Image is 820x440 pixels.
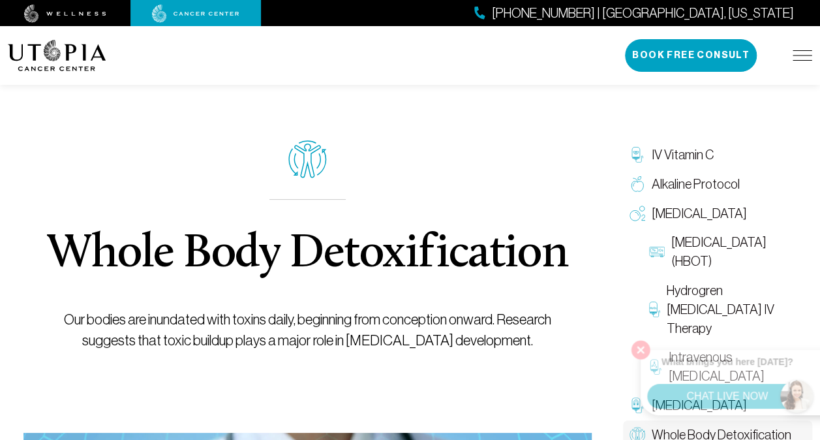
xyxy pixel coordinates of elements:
a: [MEDICAL_DATA] [623,199,812,228]
span: Intravenous [MEDICAL_DATA] [669,348,806,386]
a: Alkaline Protocol [623,170,812,199]
span: IV Vitamin C [652,146,714,165]
span: Hydrogren [MEDICAL_DATA] IV Therapy [667,281,806,338]
img: wellness [24,5,106,23]
img: icon-hamburger [793,50,812,61]
p: Our bodies are inundated with toxins daily, beginning from conception onward. Research suggests t... [48,309,568,351]
span: [MEDICAL_DATA] [652,396,747,415]
a: Hydrogren [MEDICAL_DATA] IV Therapy [643,276,812,343]
a: [MEDICAL_DATA] [623,391,812,420]
a: [MEDICAL_DATA] (HBOT) [643,228,812,276]
span: [PHONE_NUMBER] | [GEOGRAPHIC_DATA], [US_STATE] [492,4,794,23]
img: logo [8,40,106,71]
img: Chelation Therapy [630,398,645,413]
img: Hydrogren Peroxide IV Therapy [649,302,660,317]
img: IV Vitamin C [630,147,645,163]
img: Oxygen Therapy [630,206,645,221]
img: icon [288,140,327,178]
span: [MEDICAL_DATA] [652,204,747,223]
button: Book Free Consult [625,39,757,72]
h1: Whole Body Detoxification [48,231,568,278]
img: cancer center [152,5,239,23]
span: [MEDICAL_DATA] (HBOT) [671,233,806,271]
a: IV Vitamin C [623,140,812,170]
img: Intravenous Ozone Therapy [649,359,662,375]
img: Hyperbaric Oxygen Therapy (HBOT) [649,244,665,260]
a: [PHONE_NUMBER] | [GEOGRAPHIC_DATA], [US_STATE] [474,4,794,23]
img: Alkaline Protocol [630,176,645,192]
span: Alkaline Protocol [652,175,740,194]
a: Intravenous [MEDICAL_DATA] [643,343,812,391]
